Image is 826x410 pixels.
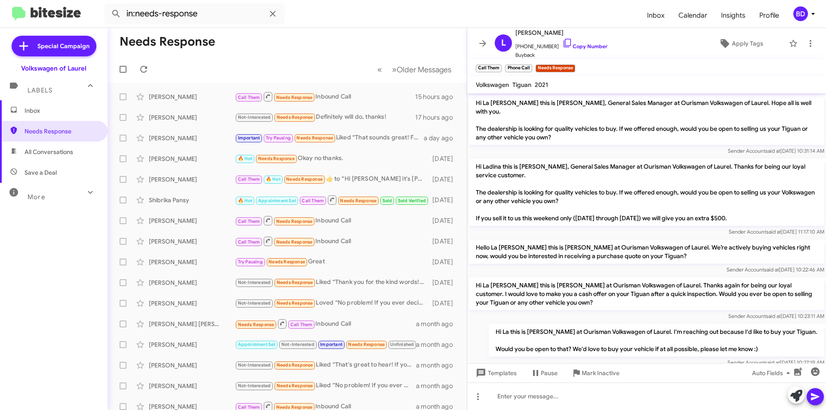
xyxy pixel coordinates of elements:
[416,340,460,349] div: a month ago
[428,237,460,246] div: [DATE]
[238,259,263,265] span: Try Pausing
[793,6,808,21] div: BD
[277,280,313,285] span: Needs Response
[149,340,235,349] div: [PERSON_NAME]
[476,81,509,89] span: Volkswagen
[372,61,387,78] button: Previous
[266,135,291,141] span: Try Pausing
[281,342,314,347] span: Not-Interested
[149,382,235,390] div: [PERSON_NAME]
[12,36,96,56] a: Special Campaign
[238,342,276,347] span: Appointment Set
[505,65,532,72] small: Phone Call
[235,236,428,247] div: Inbound Call
[149,113,235,122] div: [PERSON_NAME]
[476,65,502,72] small: Call Them
[296,135,333,141] span: Needs Response
[501,36,506,50] span: L
[536,65,575,72] small: Needs Response
[428,278,460,287] div: [DATE]
[467,365,524,381] button: Templates
[672,3,714,28] a: Calendar
[258,198,296,203] span: Appointment Set
[515,28,607,38] span: [PERSON_NAME]
[416,320,460,328] div: a month ago
[428,175,460,184] div: [DATE]
[377,64,382,75] span: «
[320,342,342,347] span: Important
[729,228,824,235] span: Sender Account [DATE] 11:17:10 AM
[398,198,426,203] span: Sold Verified
[752,3,786,28] a: Profile
[373,61,456,78] nav: Page navigation example
[564,365,626,381] button: Mark Inactive
[582,365,619,381] span: Mark Inactive
[728,313,824,319] span: Sender Account [DATE] 10:23:11 AM
[277,383,313,388] span: Needs Response
[238,362,271,368] span: Not-Interested
[238,239,260,245] span: Call Them
[149,154,235,163] div: [PERSON_NAME]
[428,196,460,204] div: [DATE]
[428,258,460,266] div: [DATE]
[390,342,414,347] span: Unfinished
[416,361,460,370] div: a month ago
[149,258,235,266] div: [PERSON_NAME]
[238,135,260,141] span: Important
[415,113,460,122] div: 17 hours ago
[238,219,260,224] span: Call Them
[238,198,253,203] span: 🔥 Hot
[415,92,460,101] div: 15 hours ago
[276,239,313,245] span: Needs Response
[104,3,285,24] input: Search
[235,91,415,102] div: Inbound Call
[392,64,397,75] span: »
[28,86,52,94] span: Labels
[469,240,824,264] p: Hello La [PERSON_NAME] this is [PERSON_NAME] at Ourisman Volkswagen of Laurel. We’re actively buy...
[714,3,752,28] a: Insights
[238,280,271,285] span: Not-Interested
[149,320,235,328] div: [PERSON_NAME] [PERSON_NAME]
[235,257,428,267] div: Great
[238,300,271,306] span: Not-Interested
[766,228,781,235] span: said at
[149,278,235,287] div: [PERSON_NAME]
[766,313,781,319] span: said at
[469,95,824,145] p: Hi La [PERSON_NAME] this is [PERSON_NAME], General Sales Manager at Ourisman Volkswagen of Laurel...
[290,322,313,327] span: Call Them
[348,342,385,347] span: Needs Response
[515,51,607,59] span: Buyback
[238,383,271,388] span: Not-Interested
[149,237,235,246] div: [PERSON_NAME]
[149,216,235,225] div: [PERSON_NAME]
[235,112,415,122] div: Definitely will do, thanks!
[469,159,824,226] p: Hi Ladina this is [PERSON_NAME], General Sales Manager at Ourisman Volkswagen of Laurel. Thanks f...
[238,95,260,100] span: Call Them
[25,168,57,177] span: Save a Deal
[235,298,428,308] div: Loved “No problem! If you ever decide to sell your vehicle in the future, feel free to reach out....
[238,322,274,327] span: Needs Response
[340,198,376,203] span: Needs Response
[276,219,313,224] span: Needs Response
[235,318,416,329] div: Inbound Call
[562,43,607,49] a: Copy Number
[397,65,451,74] span: Older Messages
[277,114,313,120] span: Needs Response
[149,299,235,308] div: [PERSON_NAME]
[489,324,824,357] p: Hi La this is [PERSON_NAME] at Ourisman Volkswagen of Laurel. I'm reaching out because I'd like t...
[524,365,564,381] button: Pause
[765,359,780,366] span: said at
[535,81,548,89] span: 2021
[25,127,98,136] span: Needs Response
[752,365,793,381] span: Auto Fields
[25,148,73,156] span: All Conversations
[640,3,672,28] span: Inbox
[235,215,428,226] div: Inbound Call
[474,365,517,381] span: Templates
[235,194,428,205] div: Inbound Call
[416,382,460,390] div: a month ago
[732,36,763,51] span: Apply Tags
[276,404,313,410] span: Needs Response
